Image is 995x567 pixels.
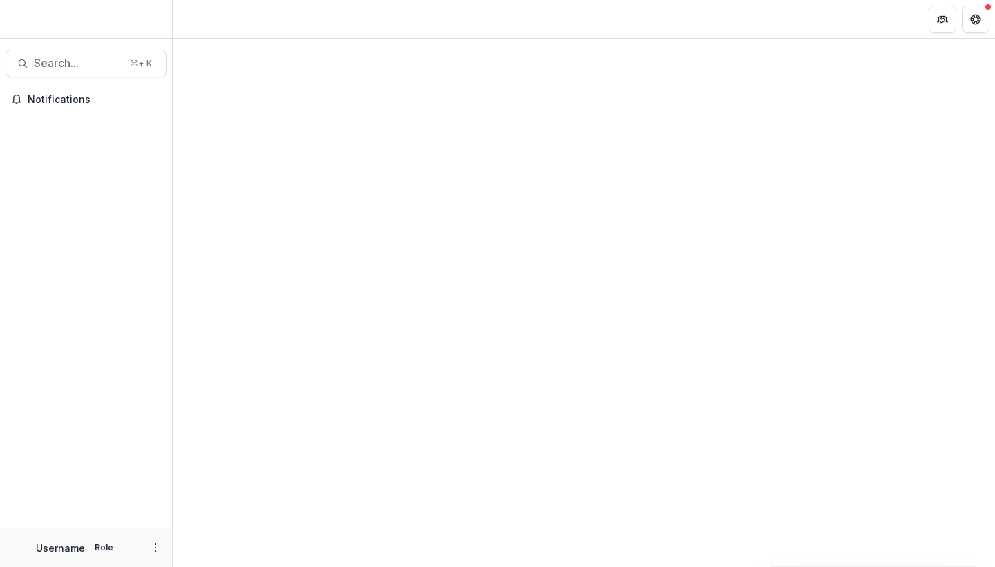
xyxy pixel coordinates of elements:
p: Username [36,541,85,555]
button: Notifications [6,89,167,111]
button: More [147,539,164,556]
button: Partners [929,6,956,33]
span: Notifications [28,94,161,106]
p: Role [91,541,117,554]
button: Get Help [962,6,989,33]
div: ⌘ + K [127,56,155,71]
button: Search... [6,50,167,77]
nav: breadcrumb [178,9,237,29]
span: Search... [34,57,122,70]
